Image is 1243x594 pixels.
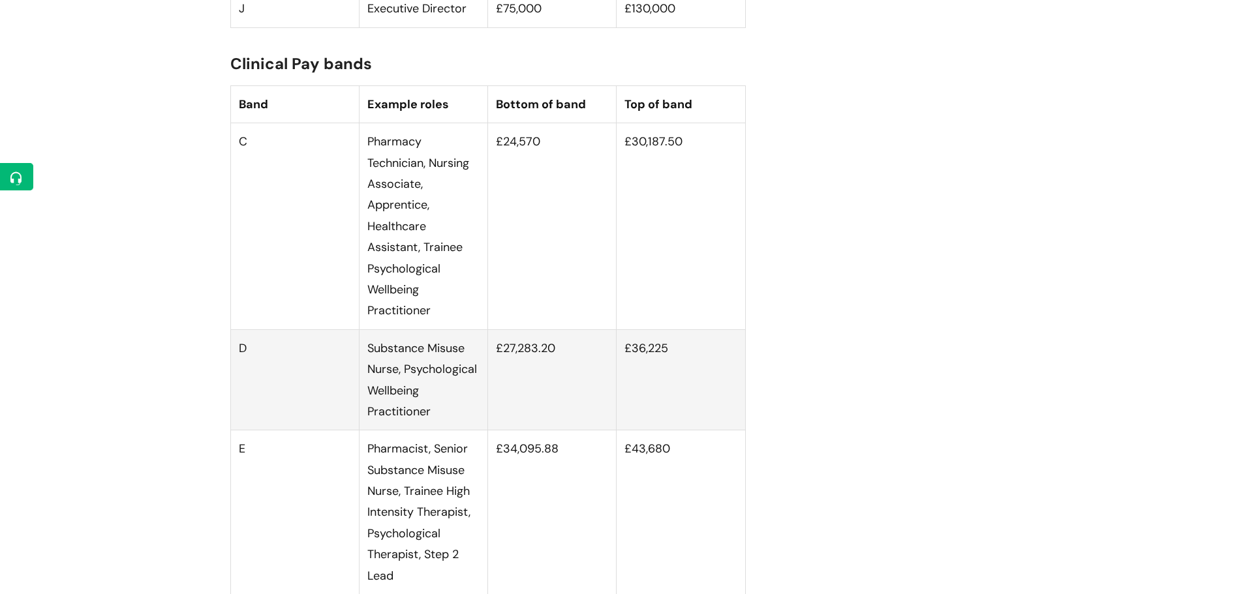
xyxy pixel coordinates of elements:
td: £24,570 [488,123,617,330]
td: £30,187.50 [617,123,745,330]
td: £36,225 [617,329,745,430]
th: Band [230,85,359,123]
td: D [230,329,359,430]
span: Clinical Pay bands [230,53,372,74]
th: Top of band [617,85,745,123]
td: Substance Misuse Nurse, Psychological Wellbeing Practitioner [359,329,487,430]
th: Bottom of band [488,85,617,123]
td: £27,283.20 [488,329,617,430]
td: C [230,123,359,330]
th: Example roles [359,85,487,123]
td: Pharmacy Technician, Nursing Associate, Apprentice, Healthcare Assistant, Trainee Psychological W... [359,123,487,330]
